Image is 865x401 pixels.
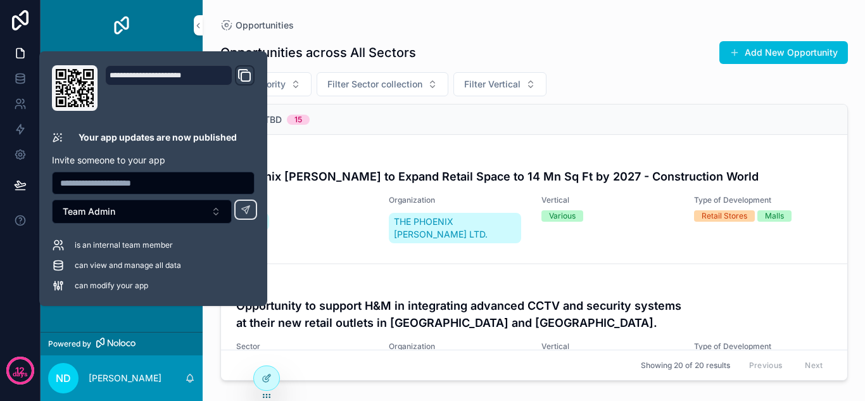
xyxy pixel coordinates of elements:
[294,115,302,125] div: 15
[549,210,576,222] div: Various
[453,72,546,96] button: Select Button
[56,371,71,386] span: ND
[541,195,679,205] span: Vertical
[694,195,831,205] span: Type of Development
[48,339,91,349] span: Powered by
[41,332,203,355] a: Powered by
[641,360,730,371] span: Showing 20 of 20 results
[105,65,255,111] div: Domain and Custom Link
[236,282,832,292] span: Title
[52,154,255,167] p: Invite someone to your app
[63,205,115,218] span: Team Admin
[317,72,448,96] button: Select Button
[327,78,422,91] span: Filter Sector collection
[236,19,294,32] span: Opportunities
[389,195,526,205] span: Organization
[719,41,848,64] button: Add New Opportunity
[765,210,784,222] div: Malls
[541,341,679,352] span: Vertical
[89,372,161,385] p: [PERSON_NAME]
[236,341,374,352] span: Sector
[264,113,282,126] span: TBD
[389,341,526,352] span: Organization
[394,215,516,241] span: THE PHOENIX [PERSON_NAME] LTD.
[236,297,832,331] h4: Opportunity to support H&M in integrating advanced CCTV and security systems at their new retail ...
[111,15,132,35] img: App logo
[236,195,374,205] span: Sector
[702,210,747,222] div: Retail Stores
[13,369,28,379] p: days
[52,200,232,224] button: Select Button
[41,51,203,251] div: scrollable content
[464,78,521,91] span: Filter Vertical
[220,44,416,61] h1: Opportunities across All Sectors
[694,341,831,352] span: Type of Development
[221,135,847,264] a: TitlePhoenix [PERSON_NAME] to Expand Retail Space to 14 Mn Sq Ft by 2027 - Construction WorldSect...
[75,240,173,250] span: is an internal team member
[236,153,832,163] span: Title
[79,131,237,144] p: Your app updates are now published
[220,19,294,32] a: Opportunities
[15,364,25,377] p: 12
[236,168,832,185] h4: Phoenix [PERSON_NAME] to Expand Retail Space to 14 Mn Sq Ft by 2027 - Construction World
[75,260,181,271] span: can view and manage all data
[221,264,847,398] a: TitleOpportunity to support H&M in integrating advanced CCTV and security systems at their new re...
[389,213,521,243] a: THE PHOENIX [PERSON_NAME] LTD.
[75,281,148,291] span: can modify your app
